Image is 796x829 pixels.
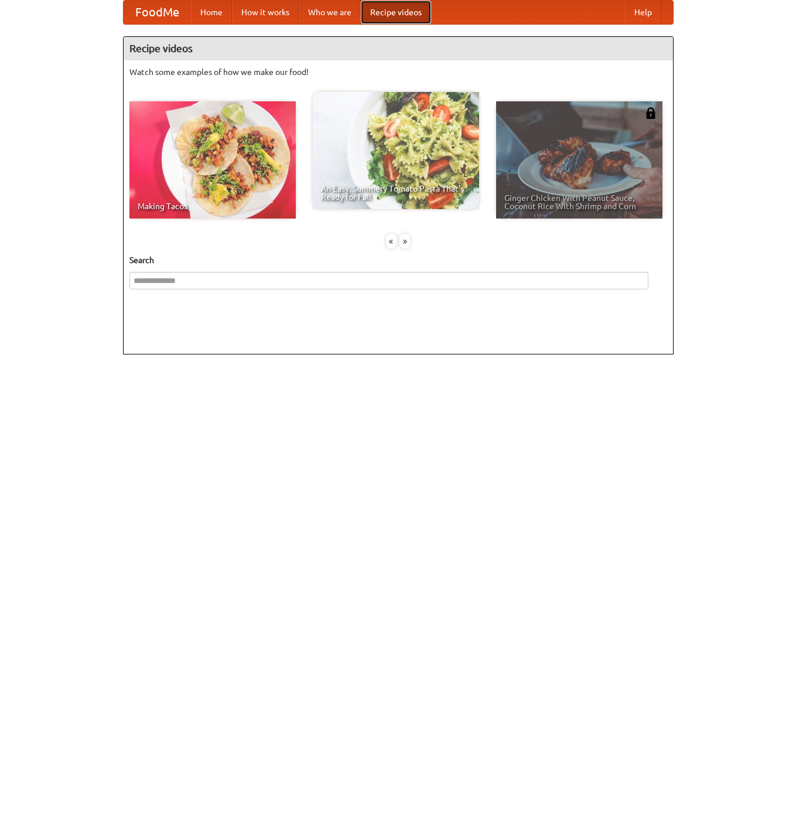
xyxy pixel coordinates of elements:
a: Who we are [299,1,361,24]
a: Making Tacos [129,101,296,219]
a: Recipe videos [361,1,431,24]
h5: Search [129,254,667,266]
div: » [399,234,410,248]
a: FoodMe [124,1,191,24]
span: An Easy, Summery Tomato Pasta That's Ready for Fall [321,185,471,201]
a: How it works [232,1,299,24]
div: « [386,234,397,248]
img: 483408.png [645,107,657,119]
a: An Easy, Summery Tomato Pasta That's Ready for Fall [313,92,479,209]
a: Home [191,1,232,24]
a: Help [625,1,661,24]
p: Watch some examples of how we make our food! [129,66,667,78]
h4: Recipe videos [124,37,673,60]
span: Making Tacos [138,202,288,210]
